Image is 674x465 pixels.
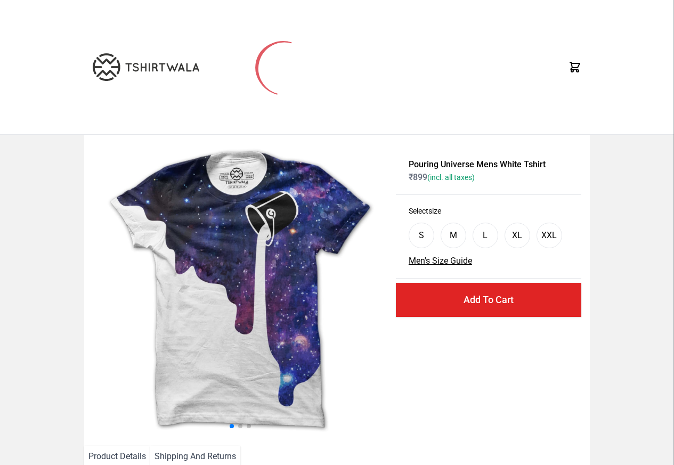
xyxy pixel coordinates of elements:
span: (incl. all taxes) [427,173,475,182]
button: Add To Cart [396,283,581,317]
button: Men's Size Guide [409,255,472,267]
div: M [450,229,457,242]
img: galaxy.jpg [93,143,387,437]
div: XL [512,229,522,242]
img: TW-LOGO-400-104.png [93,53,199,81]
div: L [483,229,488,242]
div: XXL [541,229,557,242]
div: S [419,229,424,242]
h3: Select size [409,206,569,216]
span: ₹ 899 [409,172,475,182]
h1: Pouring Universe Mens White Tshirt [409,158,569,171]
